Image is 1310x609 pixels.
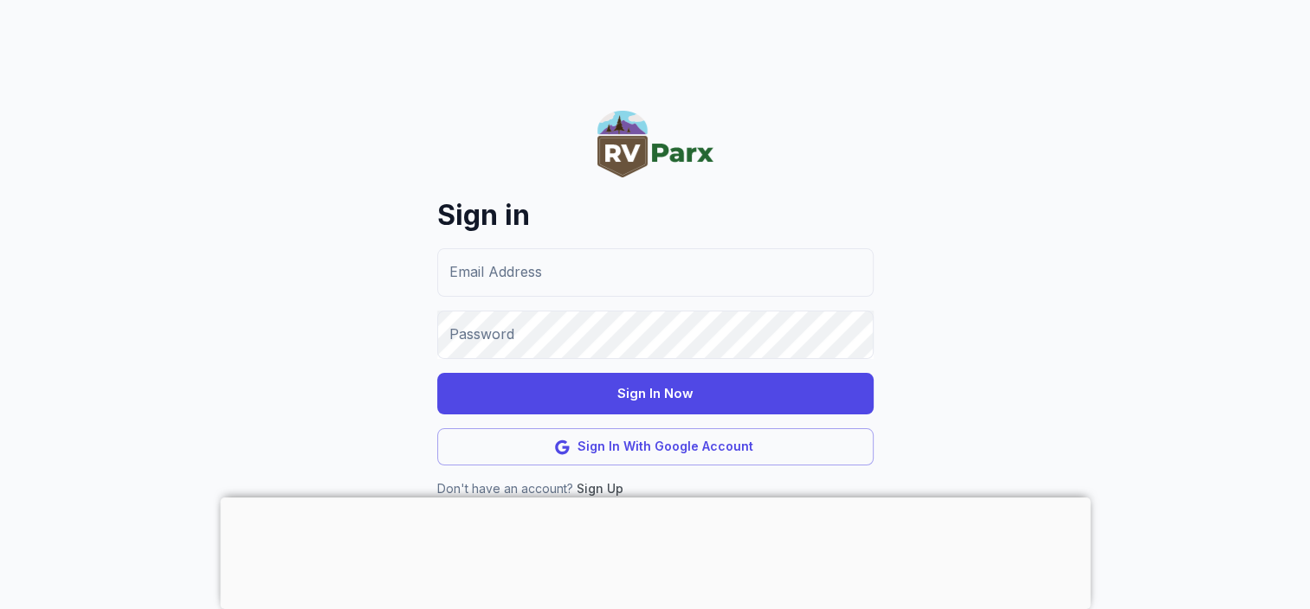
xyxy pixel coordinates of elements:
[437,196,874,234] h4: Sign in
[437,428,874,465] button: Sign In With Google Account
[597,111,713,177] img: RVParx.com
[577,481,623,496] a: Sign Up
[437,373,874,414] button: Sign In Now
[220,497,1090,605] iframe: Advertisement
[437,479,874,498] p: Don't have an account?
